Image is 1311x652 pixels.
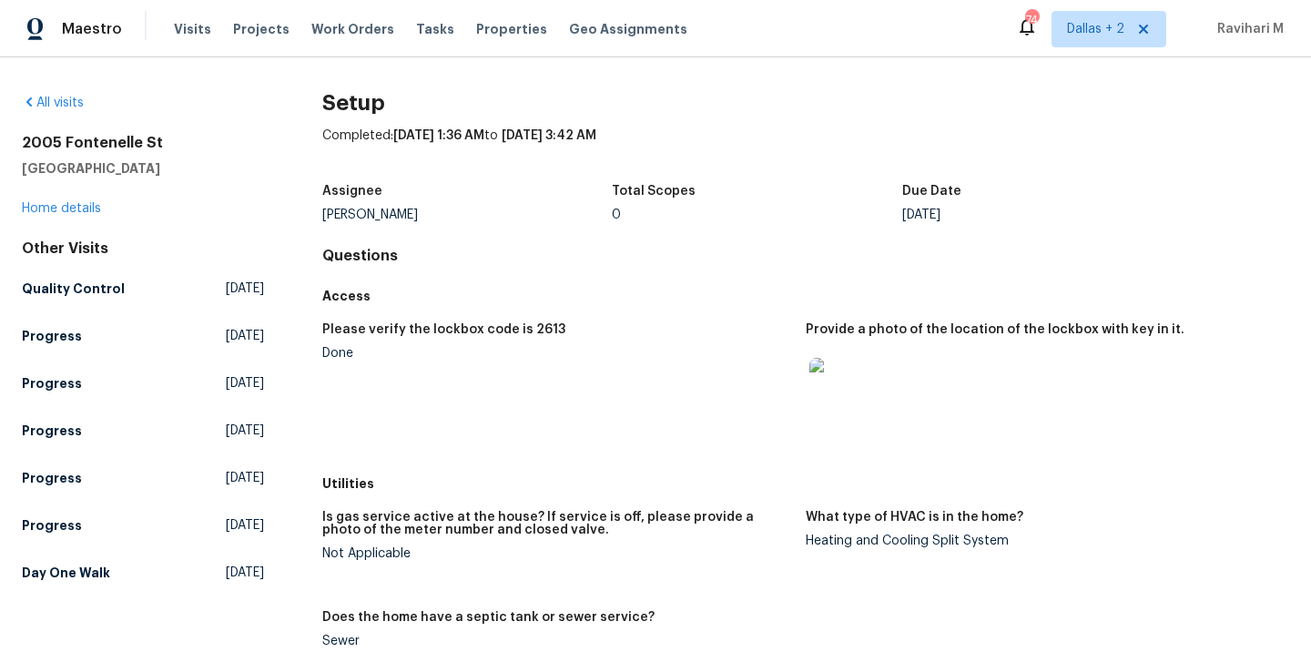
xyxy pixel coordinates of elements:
[22,134,264,152] h2: 2005 Fontenelle St
[322,347,791,360] div: Done
[226,327,264,345] span: [DATE]
[22,516,82,535] h5: Progress
[476,20,547,38] span: Properties
[226,564,264,582] span: [DATE]
[174,20,211,38] span: Visits
[22,97,84,109] a: All visits
[322,185,382,198] h5: Assignee
[322,547,791,560] div: Not Applicable
[1210,20,1284,38] span: Ravihari M
[22,320,264,352] a: Progress[DATE]
[416,23,454,36] span: Tasks
[322,247,1289,265] h4: Questions
[22,462,264,494] a: Progress[DATE]
[22,374,82,392] h5: Progress
[393,129,484,142] span: [DATE] 1:36 AM
[806,511,1023,524] h5: What type of HVAC is in the home?
[612,209,902,221] div: 0
[226,422,264,440] span: [DATE]
[226,280,264,298] span: [DATE]
[22,414,264,447] a: Progress[DATE]
[226,516,264,535] span: [DATE]
[322,474,1289,493] h5: Utilities
[322,323,565,336] h5: Please verify the lockbox code is 2613
[22,564,110,582] h5: Day One Walk
[322,611,655,624] h5: Does the home have a septic tank or sewer service?
[22,556,264,589] a: Day One Walk[DATE]
[22,367,264,400] a: Progress[DATE]
[902,185,961,198] h5: Due Date
[22,280,125,298] h5: Quality Control
[612,185,696,198] h5: Total Scopes
[22,469,82,487] h5: Progress
[902,209,1193,221] div: [DATE]
[233,20,290,38] span: Projects
[62,20,122,38] span: Maestro
[502,129,596,142] span: [DATE] 3:42 AM
[322,511,791,536] h5: Is gas service active at the house? If service is off, please provide a photo of the meter number...
[22,509,264,542] a: Progress[DATE]
[22,239,264,258] div: Other Visits
[22,159,264,178] h5: [GEOGRAPHIC_DATA]
[22,327,82,345] h5: Progress
[22,202,101,215] a: Home details
[322,94,1289,112] h2: Setup
[22,272,264,305] a: Quality Control[DATE]
[226,374,264,392] span: [DATE]
[322,209,613,221] div: [PERSON_NAME]
[322,287,1289,305] h5: Access
[22,422,82,440] h5: Progress
[322,635,791,647] div: Sewer
[226,469,264,487] span: [DATE]
[806,535,1275,547] div: Heating and Cooling Split System
[1067,20,1124,38] span: Dallas + 2
[322,127,1289,174] div: Completed: to
[1025,11,1038,29] div: 74
[311,20,394,38] span: Work Orders
[806,323,1184,336] h5: Provide a photo of the location of the lockbox with key in it.
[569,20,687,38] span: Geo Assignments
